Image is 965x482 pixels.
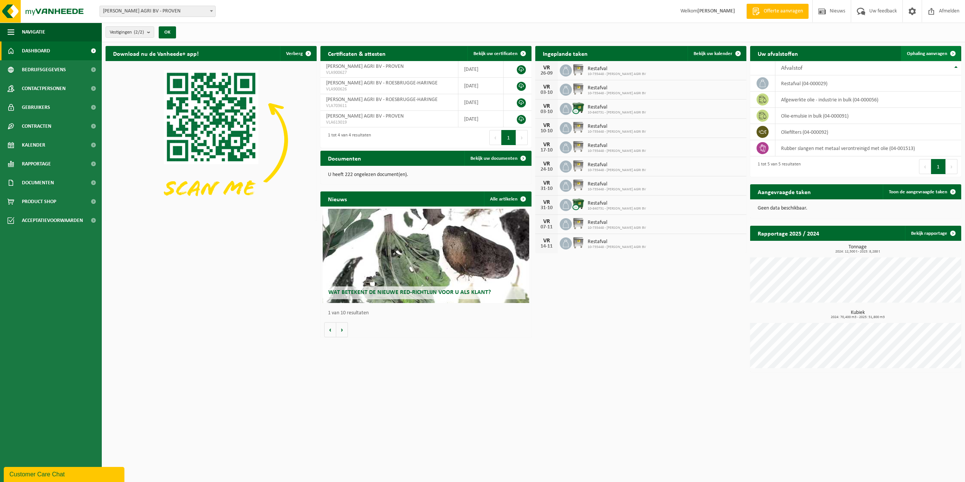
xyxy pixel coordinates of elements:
[946,159,957,174] button: Next
[572,179,585,191] img: WB-1100-GAL-GY-02
[588,168,646,173] span: 10-735448 - [PERSON_NAME] AGRI BV
[539,71,554,76] div: 26-09
[473,51,518,56] span: Bekijk uw certificaten
[572,102,585,115] img: WB-1100-CU
[539,109,554,115] div: 03-10
[588,200,646,207] span: Restafval
[326,113,404,119] span: [PERSON_NAME] AGRI BV - PROVEN
[905,226,960,241] a: Bekijk rapportage
[750,184,818,199] h2: Aangevraagde taken
[539,199,554,205] div: VR
[588,187,646,192] span: 10-735448 - [PERSON_NAME] AGRI BV
[572,217,585,230] img: WB-1100-GAL-GY-02
[919,159,931,174] button: Previous
[588,85,646,91] span: Restafval
[539,142,554,148] div: VR
[588,66,646,72] span: Restafval
[539,244,554,249] div: 14-11
[328,311,528,316] p: 1 van 10 resultaten
[106,26,154,38] button: Vestigingen(2/2)
[22,173,54,192] span: Documenten
[754,158,801,175] div: 1 tot 5 van 5 resultaten
[754,310,961,319] h3: Kubiek
[4,465,126,482] iframe: chat widget
[775,140,961,156] td: rubber slangen met metaal verontreinigd met olie (04-001513)
[22,98,50,117] span: Gebruikers
[746,4,809,19] a: Offerte aanvragen
[588,91,646,96] span: 10-735448 - [PERSON_NAME] AGRI BV
[907,51,947,56] span: Ophaling aanvragen
[572,140,585,153] img: WB-1100-GAL-GY-02
[22,79,66,98] span: Contactpersonen
[539,65,554,71] div: VR
[588,143,646,149] span: Restafval
[326,97,438,103] span: [PERSON_NAME] AGRI BV - ROESBRUGGE-HARINGE
[458,94,504,111] td: [DATE]
[320,151,369,165] h2: Documenten
[754,245,961,254] h3: Tonnage
[484,191,531,207] a: Alle artikelen
[501,130,516,145] button: 1
[134,30,144,35] count: (2/2)
[889,190,947,194] span: Toon de aangevraagde taken
[539,161,554,167] div: VR
[781,65,803,71] span: Afvalstof
[458,61,504,78] td: [DATE]
[539,225,554,230] div: 07-11
[883,184,960,199] a: Toon de aangevraagde taken
[754,250,961,254] span: 2024: 12,500 t - 2025: 8,288 t
[588,110,646,115] span: 10-840731 - [PERSON_NAME] AGRI BV
[539,122,554,129] div: VR
[588,245,646,249] span: 10-735448 - [PERSON_NAME] AGRI BV
[750,46,806,61] h2: Uw afvalstoffen
[22,155,51,173] span: Rapportage
[328,289,491,295] span: Wat betekent de nieuwe RED-richtlijn voor u als klant?
[762,8,805,15] span: Offerte aanvragen
[326,70,452,76] span: VLA900627
[280,46,316,61] button: Verberg
[22,136,45,155] span: Kalender
[539,103,554,109] div: VR
[901,46,960,61] a: Ophaling aanvragen
[110,27,144,38] span: Vestigingen
[470,156,518,161] span: Bekijk uw documenten
[750,226,827,240] h2: Rapportage 2025 / 2024
[572,159,585,172] img: WB-1100-GAL-GY-02
[694,51,732,56] span: Bekijk uw kalender
[106,46,206,61] h2: Download nu de Vanheede+ app!
[326,86,452,92] span: VLA900626
[458,111,504,127] td: [DATE]
[588,162,646,168] span: Restafval
[775,124,961,140] td: oliefilters (04-000092)
[324,322,336,337] button: Vorige
[588,181,646,187] span: Restafval
[326,103,452,109] span: VLA703611
[22,211,83,230] span: Acceptatievoorwaarden
[539,180,554,186] div: VR
[106,61,317,219] img: Download de VHEPlus App
[588,239,646,245] span: Restafval
[326,64,404,69] span: [PERSON_NAME] AGRI BV - PROVEN
[775,92,961,108] td: afgewerkte olie - industrie in bulk (04-000056)
[320,191,354,206] h2: Nieuws
[539,238,554,244] div: VR
[588,124,646,130] span: Restafval
[326,119,452,125] span: VLA613019
[931,159,946,174] button: 1
[100,6,216,17] span: DEMAEGHT AGRI BV - PROVEN
[539,84,554,90] div: VR
[588,226,646,230] span: 10-735448 - [PERSON_NAME] AGRI BV
[539,129,554,134] div: 10-10
[539,148,554,153] div: 17-10
[588,220,646,226] span: Restafval
[323,209,530,303] a: Wat betekent de nieuwe RED-richtlijn voor u als klant?
[324,129,371,146] div: 1 tot 4 van 4 resultaten
[754,315,961,319] span: 2024: 70,400 m3 - 2025: 51,800 m3
[336,322,348,337] button: Volgende
[22,41,50,60] span: Dashboard
[539,219,554,225] div: VR
[588,104,646,110] span: Restafval
[22,192,56,211] span: Product Shop
[320,46,393,61] h2: Certificaten & attesten
[588,207,646,211] span: 10-840731 - [PERSON_NAME] AGRI BV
